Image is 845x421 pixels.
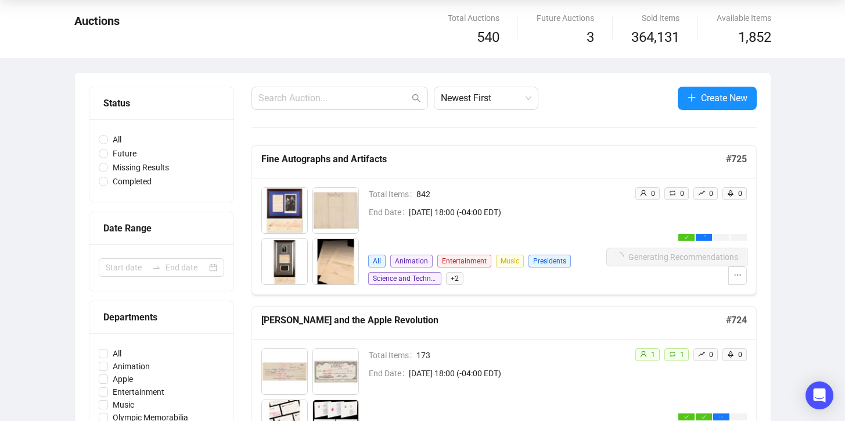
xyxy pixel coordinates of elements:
div: Date Range [103,221,220,236]
span: 0 [651,190,655,198]
span: to [152,263,161,272]
span: rocket [727,190,734,197]
img: 6002_1.jpg [313,349,358,394]
span: rise [698,351,705,358]
div: Future Auctions [537,12,594,24]
span: Entertainment [108,386,169,398]
input: Start date [106,261,147,274]
span: Auctions [74,14,120,28]
span: Music [496,255,524,267]
h5: Fine Autographs and Artifacts [261,152,726,166]
img: 1_1.jpg [262,188,307,233]
span: All [108,347,126,360]
h5: [PERSON_NAME] and the Apple Revolution [261,313,726,327]
span: 1 [680,351,684,359]
span: End Date [369,367,409,380]
span: End Date [369,206,409,219]
span: 0 [738,190,742,198]
div: Departments [103,310,220,324]
div: Status [103,96,220,110]
span: Presidents [528,255,571,267]
span: Newest First [441,87,531,109]
span: Create New [701,91,747,105]
span: rocket [727,351,734,358]
span: 540 [477,29,499,45]
div: Open Intercom Messenger [806,381,833,409]
h5: # 725 [726,152,747,166]
span: [DATE] 18:00 (-04:00 EDT) [409,206,606,219]
span: Total Items [369,349,416,362]
span: check [684,235,689,240]
img: 6001_1.jpg [262,349,307,394]
span: 0 [680,190,684,198]
span: search [412,94,421,103]
span: 0 [738,351,742,359]
span: swap-right [152,263,161,272]
span: check [702,415,706,419]
span: loading [702,235,706,240]
span: retweet [669,351,676,358]
span: 173 [416,349,625,362]
span: rise [698,190,705,197]
span: Animation [390,255,433,267]
span: 1,852 [738,27,771,49]
button: Create New [678,87,757,110]
span: Missing Results [108,161,174,174]
button: Generating Recommendations [606,248,747,266]
span: check [684,415,689,419]
span: All [108,133,126,146]
span: Science and Technology [368,272,441,285]
input: End date [166,261,207,274]
span: plus [687,93,696,102]
h5: # 724 [726,313,747,327]
a: Fine Autographs and Artifacts#725Total Items842End Date[DATE] 18:00 (-04:00 EDT)AllAnimationEnter... [251,145,757,295]
div: Sold Items [631,12,679,24]
span: Animation [108,360,154,373]
span: [DATE] 18:00 (-04:00 EDT) [409,367,625,380]
span: 364,131 [631,27,679,49]
span: 842 [416,188,606,201]
div: Total Auctions [448,12,499,24]
span: 0 [709,351,713,359]
span: Entertainment [437,255,491,267]
span: 1 [651,351,655,359]
div: Available Items [717,12,771,24]
span: user [640,351,647,358]
span: Music [108,398,139,411]
span: Total Items [369,188,416,201]
input: Search Auction... [258,91,409,105]
span: 0 [709,190,713,198]
span: Completed [108,175,156,188]
span: + 2 [446,272,463,285]
img: 3_1.jpg [262,239,307,284]
span: Apple [108,373,138,386]
span: Future [108,147,141,160]
span: 3 [587,29,594,45]
span: retweet [669,190,676,197]
span: ellipsis [719,415,724,419]
span: ellipsis [733,271,742,279]
span: All [368,255,386,267]
img: 4_1.jpg [313,239,358,284]
span: user [640,190,647,197]
img: 2_1.jpg [313,188,358,233]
